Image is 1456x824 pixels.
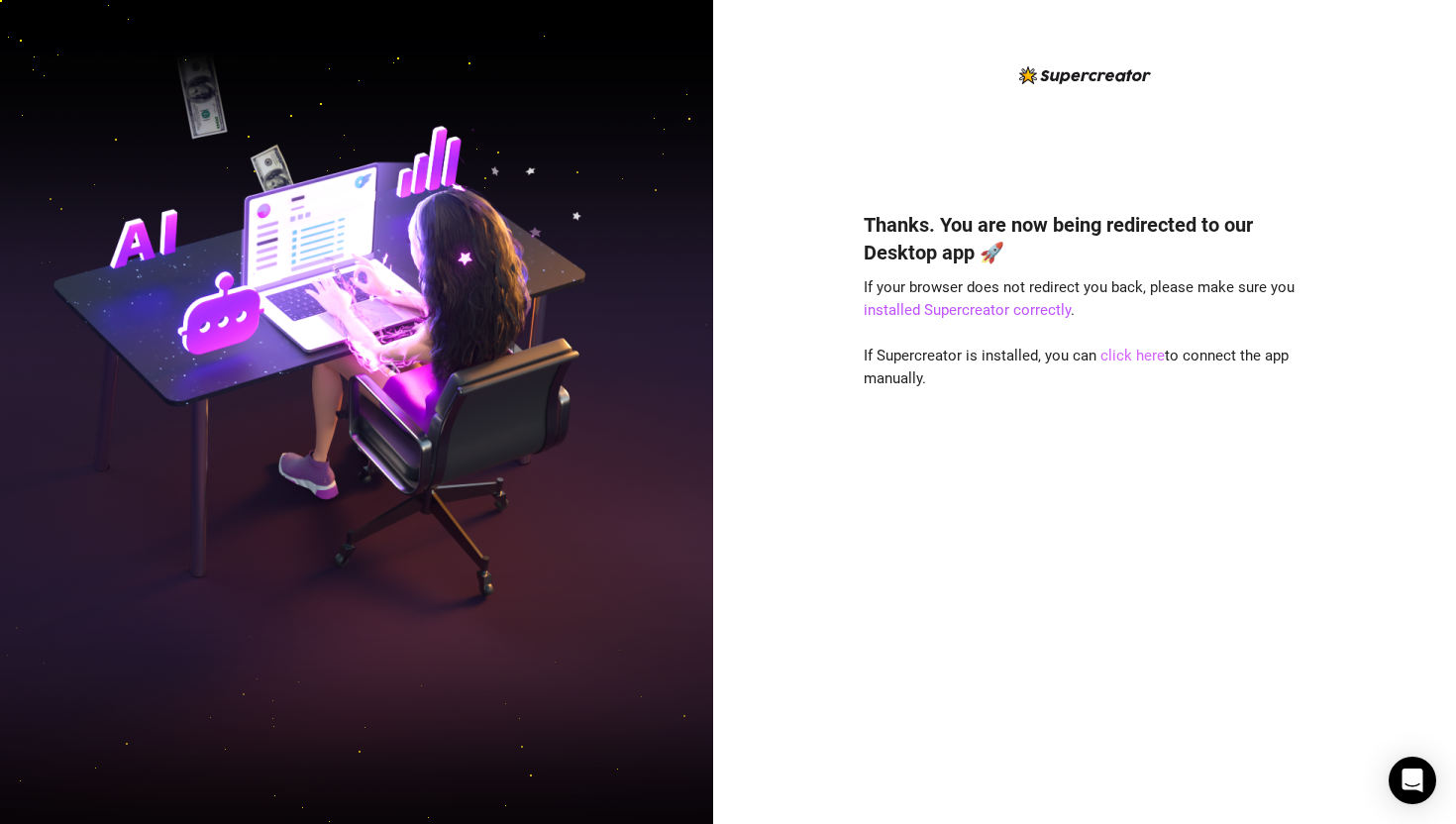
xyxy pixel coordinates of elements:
a: click here [1100,347,1165,364]
img: logo-BBDzfeDw.svg [1019,66,1151,84]
a: installed Supercreator correctly [864,301,1071,319]
div: Open Intercom Messenger [1389,757,1436,804]
h4: Thanks. You are now being redirected to our Desktop app 🚀 [864,211,1305,266]
span: If Supercreator is installed, you can to connect the app manually. [864,347,1289,388]
span: If your browser does not redirect you back, please make sure you . [864,278,1295,320]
